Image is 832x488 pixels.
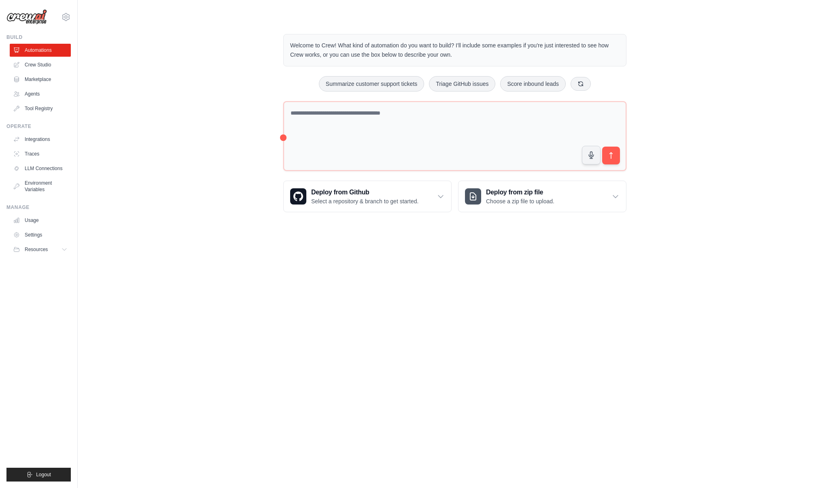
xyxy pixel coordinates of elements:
[6,34,71,40] div: Build
[10,133,71,146] a: Integrations
[10,58,71,71] a: Crew Studio
[319,76,424,92] button: Summarize customer support tickets
[486,188,554,197] h3: Deploy from zip file
[10,73,71,86] a: Marketplace
[10,214,71,227] a: Usage
[311,188,418,197] h3: Deploy from Github
[6,123,71,130] div: Operate
[6,9,47,25] img: Logo
[6,204,71,211] div: Manage
[6,468,71,482] button: Logout
[10,87,71,100] a: Agents
[486,197,554,205] p: Choose a zip file to upload.
[290,41,620,60] p: Welcome to Crew! What kind of automation do you want to build? I'll include some examples if you'...
[429,76,495,92] button: Triage GitHub issues
[10,147,71,160] a: Traces
[10,162,71,175] a: LLM Connections
[10,228,71,241] a: Settings
[36,471,51,478] span: Logout
[10,102,71,115] a: Tool Registry
[10,243,71,256] button: Resources
[311,197,418,205] p: Select a repository & branch to get started.
[10,177,71,196] a: Environment Variables
[25,246,48,253] span: Resources
[10,44,71,57] a: Automations
[500,76,566,92] button: Score inbound leads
